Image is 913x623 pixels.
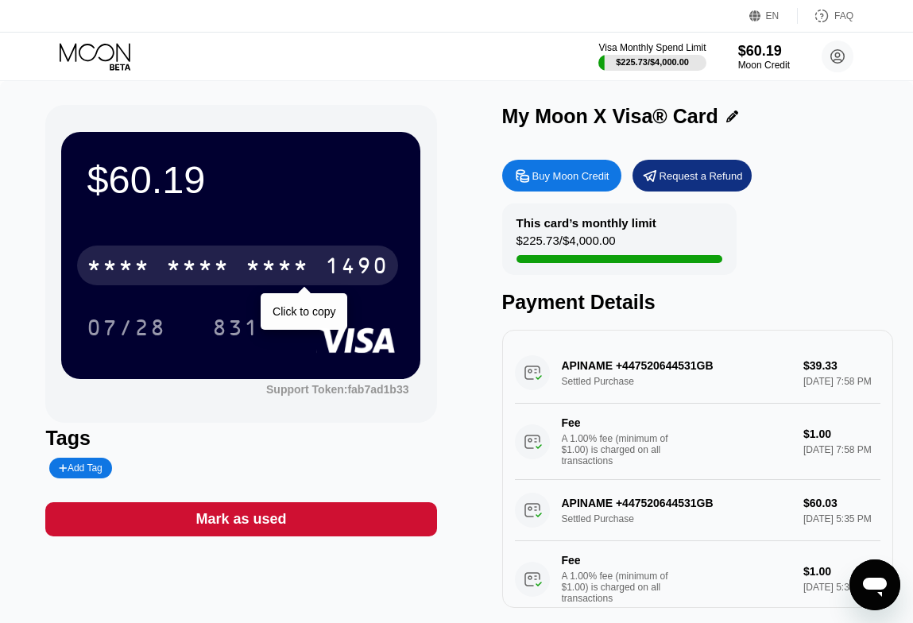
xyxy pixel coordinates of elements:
div: FeeA 1.00% fee (minimum of $1.00) is charged on all transactions$1.00[DATE] 7:58 PM [515,404,880,480]
div: $60.19Moon Credit [738,43,790,71]
div: EN [749,8,798,24]
div: EN [766,10,780,21]
div: Add Tag [49,458,111,478]
div: 831 [212,317,260,342]
div: Mark as used [195,510,286,528]
iframe: Button to launch messaging window [849,559,900,610]
div: FAQ [834,10,853,21]
div: My Moon X Visa® Card [502,105,718,128]
div: 07/28 [75,308,178,347]
div: This card’s monthly limit [516,216,656,230]
div: 1490 [325,255,389,281]
div: Visa Monthly Spend Limit$225.73/$4,000.00 [598,42,706,71]
div: $1.00 [803,428,880,440]
div: Payment Details [502,291,893,314]
div: FAQ [798,8,853,24]
div: Buy Moon Credit [502,160,621,192]
div: Click to copy [273,305,335,318]
div: Request a Refund [660,169,743,183]
div: Support Token: fab7ad1b33 [266,383,408,396]
div: Request a Refund [633,160,752,192]
div: Visa Monthly Spend Limit [598,42,706,53]
div: $1.00 [803,565,880,578]
div: 831 [200,308,272,347]
div: A 1.00% fee (minimum of $1.00) is charged on all transactions [562,571,681,604]
div: Fee [562,416,673,429]
div: Tags [45,427,436,450]
div: $225.73 / $4,000.00 [516,234,616,255]
div: Support Token:fab7ad1b33 [266,383,408,396]
div: [DATE] 5:35 PM [803,582,880,593]
div: Buy Moon Credit [532,169,609,183]
div: $60.19 [87,157,395,202]
div: $60.19 [738,43,790,60]
div: A 1.00% fee (minimum of $1.00) is charged on all transactions [562,433,681,466]
div: Moon Credit [738,60,790,71]
div: Add Tag [59,462,102,474]
div: Fee [562,554,673,567]
div: FeeA 1.00% fee (minimum of $1.00) is charged on all transactions$1.00[DATE] 5:35 PM [515,541,880,617]
div: [DATE] 7:58 PM [803,444,880,455]
div: $225.73 / $4,000.00 [616,57,689,67]
div: Mark as used [45,502,436,536]
div: 07/28 [87,317,166,342]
